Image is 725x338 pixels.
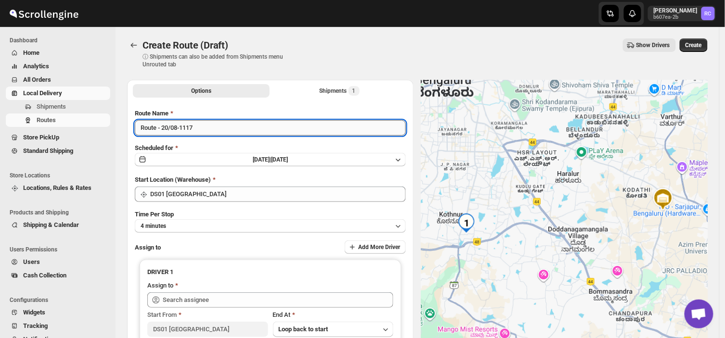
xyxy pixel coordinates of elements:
[273,322,393,337] button: Loop back to start
[135,244,161,251] span: Assign to
[654,14,698,20] p: b607ea-2b
[273,310,393,320] div: End At
[654,7,698,14] p: [PERSON_NAME]
[23,134,59,141] span: Store PickUp
[10,296,111,304] span: Configurations
[6,46,110,60] button: Home
[636,41,670,49] span: Show Drivers
[23,49,39,56] span: Home
[23,184,91,191] span: Locations, Rules & Rates
[135,176,211,183] span: Start Location (Warehouse)
[147,281,173,290] div: Assign to
[6,181,110,195] button: Locations, Rules & Rates
[279,325,328,333] span: Loop back to start
[141,222,166,230] span: 4 minutes
[345,240,406,254] button: Add More Driver
[135,219,406,233] button: 4 minutes
[685,300,713,328] a: Open chat
[135,144,173,151] span: Scheduled for
[686,41,702,49] span: Create
[271,156,288,163] span: [DATE]
[457,213,476,233] div: 1
[147,267,393,277] h3: DRIVER 1
[23,63,49,70] span: Analytics
[705,11,712,17] text: RC
[272,84,408,98] button: Selected Shipments
[37,116,56,124] span: Routes
[135,211,174,218] span: Time Per Stop
[8,1,80,25] img: ScrollEngine
[253,156,271,163] span: [DATE] |
[23,89,62,97] span: Local Delivery
[23,272,66,279] span: Cash Collection
[10,37,111,44] span: Dashboard
[127,38,141,52] button: Routes
[23,322,48,329] span: Tracking
[23,221,79,228] span: Shipping & Calendar
[623,38,676,52] button: Show Drivers
[680,38,708,52] button: Create
[6,113,110,127] button: Routes
[191,87,211,95] span: Options
[701,7,715,20] span: Rahul Chopra
[6,269,110,282] button: Cash Collection
[150,187,406,202] input: Search location
[6,319,110,333] button: Tracking
[10,209,111,216] span: Products and Shipping
[6,218,110,232] button: Shipping & Calendar
[23,147,73,154] span: Standard Shipping
[6,306,110,319] button: Widgets
[163,292,393,308] input: Search assignee
[6,100,110,113] button: Shipments
[10,172,111,179] span: Store Locations
[352,87,356,95] span: 1
[23,309,45,316] span: Widgets
[133,84,270,98] button: All Route Options
[135,120,406,136] input: Eg: Bengaluru Route
[320,86,360,96] div: Shipments
[23,76,51,83] span: All Orders
[23,258,40,265] span: Users
[135,110,168,117] span: Route Name
[358,243,400,251] span: Add More Driver
[6,255,110,269] button: Users
[6,60,110,73] button: Analytics
[135,153,406,166] button: [DATE]|[DATE]
[142,39,228,51] span: Create Route (Draft)
[147,311,177,318] span: Start From
[10,246,111,253] span: Users Permissions
[648,6,716,21] button: User menu
[142,53,294,68] p: ⓘ Shipments can also be added from Shipments menu Unrouted tab
[6,73,110,87] button: All Orders
[37,103,66,110] span: Shipments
